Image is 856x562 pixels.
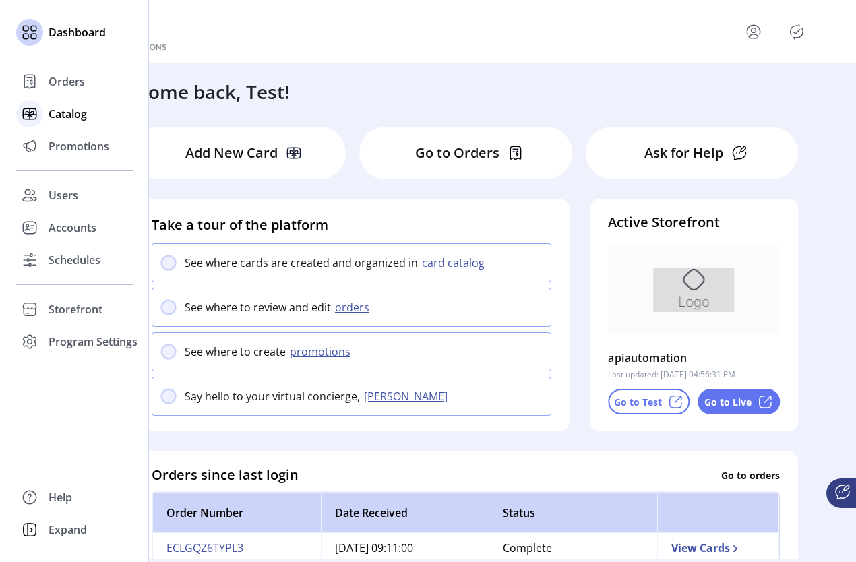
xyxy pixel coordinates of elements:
[489,493,657,533] th: Status
[49,522,87,538] span: Expand
[786,21,807,42] button: Publisher Panel
[286,344,359,360] button: promotions
[185,255,418,271] p: See where cards are created and organized in
[49,138,109,154] span: Promotions
[321,493,489,533] th: Date Received
[49,187,78,204] span: Users
[614,395,662,409] p: Go to Test
[185,299,331,315] p: See where to review and edit
[608,347,687,369] p: apiautomation
[152,493,321,533] th: Order Number
[49,106,87,122] span: Catalog
[49,334,137,350] span: Program Settings
[415,143,499,163] p: Go to Orders
[185,143,278,163] p: Add New Card
[185,388,360,404] p: Say hello to your virtual concierge,
[331,299,377,315] button: orders
[152,465,299,485] h4: Orders since last login
[105,77,290,106] h3: Welcome back, Test!
[704,395,752,409] p: Go to Live
[727,15,786,48] button: menu
[49,220,96,236] span: Accounts
[49,489,72,505] span: Help
[185,344,286,360] p: See where to create
[49,252,100,268] span: Schedules
[49,301,102,317] span: Storefront
[721,468,780,482] p: Go to orders
[608,369,735,381] p: Last updated: [DATE] 04:56:31 PM
[608,212,780,232] h4: Active Storefront
[360,388,456,404] button: [PERSON_NAME]
[49,24,106,40] span: Dashboard
[152,215,551,235] h4: Take a tour of the platform
[644,143,723,163] p: Ask for Help
[49,73,85,90] span: Orders
[418,255,493,271] button: card catalog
